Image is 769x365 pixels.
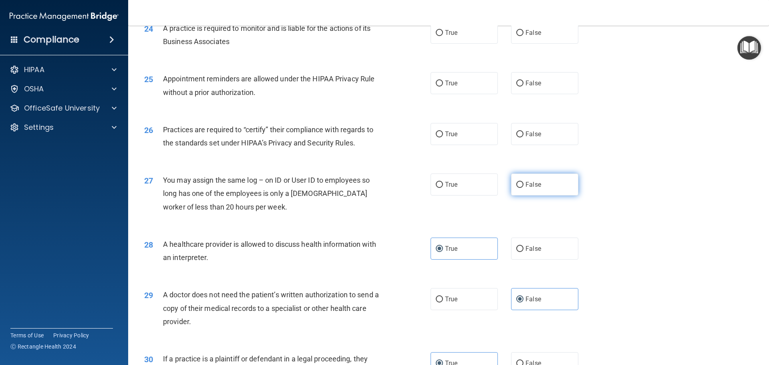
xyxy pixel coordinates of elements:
span: False [525,295,541,303]
p: Settings [24,123,54,132]
span: False [525,181,541,188]
span: True [445,79,457,87]
span: 27 [144,176,153,186]
span: True [445,29,457,36]
a: Settings [10,123,117,132]
span: A doctor does not need the patient’s written authorization to send a copy of their medical record... [163,290,379,325]
input: False [516,81,523,87]
input: False [516,182,523,188]
span: 26 [144,125,153,135]
span: 30 [144,355,153,364]
a: OSHA [10,84,117,94]
h4: Compliance [24,34,79,45]
input: False [516,296,523,302]
input: True [436,296,443,302]
span: False [525,130,541,138]
input: False [516,246,523,252]
input: True [436,81,443,87]
input: False [516,30,523,36]
span: True [445,295,457,303]
span: A healthcare provider is allowed to discuss health information with an interpreter. [163,240,376,262]
input: True [436,246,443,252]
input: True [436,30,443,36]
span: Practices are required to “certify” their compliance with regards to the standards set under HIPA... [163,125,373,147]
span: 25 [144,75,153,84]
span: False [525,79,541,87]
input: True [436,182,443,188]
button: Open Resource Center [737,36,761,60]
a: HIPAA [10,65,117,75]
p: OfficeSafe University [24,103,100,113]
span: True [445,181,457,188]
span: Ⓒ Rectangle Health 2024 [10,343,76,351]
span: 28 [144,240,153,250]
a: OfficeSafe University [10,103,117,113]
span: True [445,130,457,138]
span: 24 [144,24,153,34]
p: OSHA [24,84,44,94]
span: False [525,29,541,36]
span: Appointment reminders are allowed under the HIPAA Privacy Rule without a prior authorization. [163,75,374,96]
input: False [516,131,523,137]
a: Terms of Use [10,331,44,339]
a: Privacy Policy [53,331,89,339]
p: HIPAA [24,65,44,75]
img: PMB logo [10,8,119,24]
span: 29 [144,290,153,300]
input: True [436,131,443,137]
span: False [525,245,541,252]
span: True [445,245,457,252]
span: You may assign the same log – on ID or User ID to employees so long has one of the employees is o... [163,176,370,211]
